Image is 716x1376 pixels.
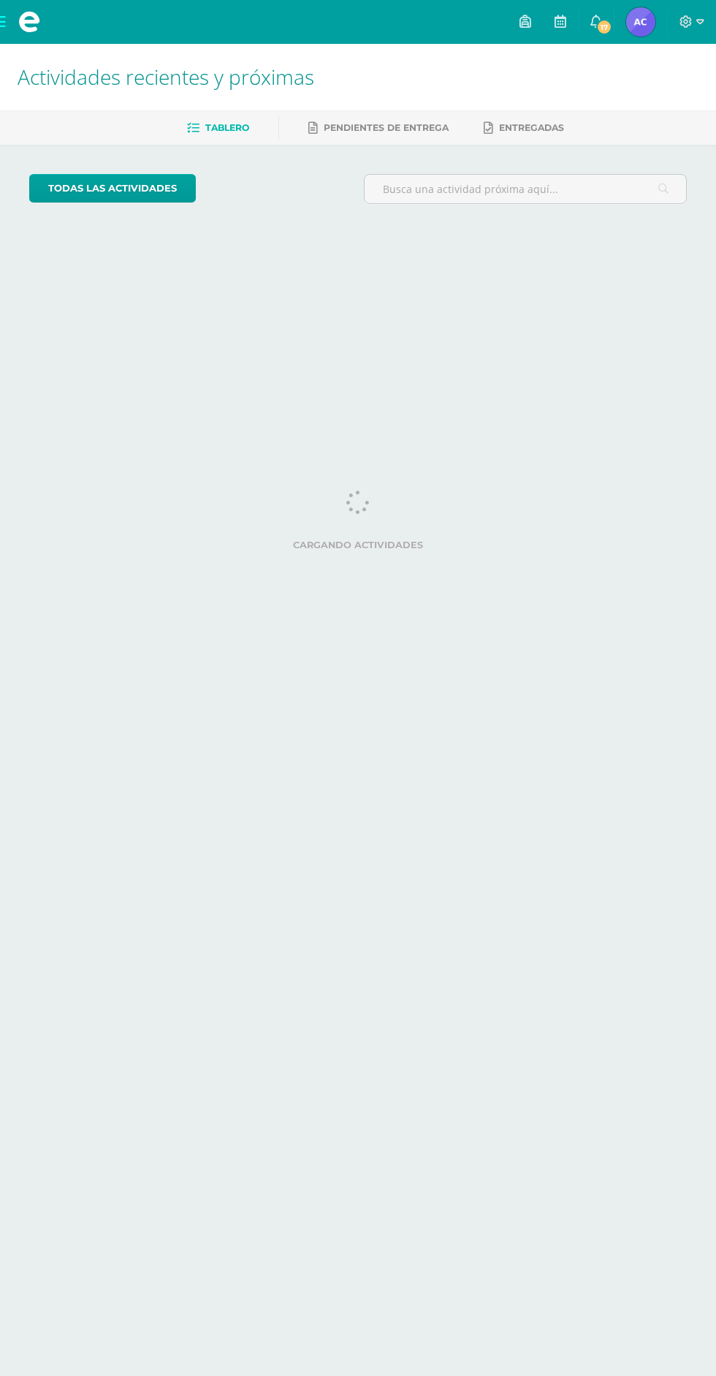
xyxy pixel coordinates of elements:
[18,63,314,91] span: Actividades recientes y próximas
[324,122,449,133] span: Pendientes de entrega
[484,116,564,140] a: Entregadas
[365,175,686,203] input: Busca una actividad próxima aquí...
[205,122,249,133] span: Tablero
[596,19,612,35] span: 17
[499,122,564,133] span: Entregadas
[308,116,449,140] a: Pendientes de entrega
[626,7,655,37] img: 702e7b1919c42ef2a42c1da133dd6f0d.png
[29,174,196,203] a: todas las Actividades
[29,540,687,551] label: Cargando actividades
[187,116,249,140] a: Tablero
